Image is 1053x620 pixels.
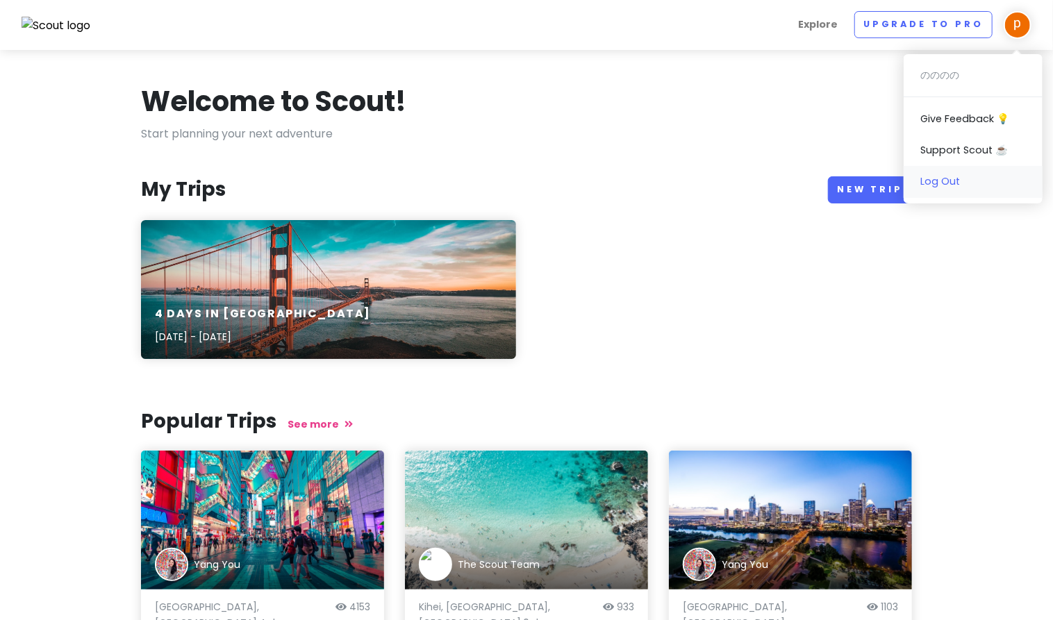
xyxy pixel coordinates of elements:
h3: Popular Trips [141,409,912,434]
img: Trip author [683,548,716,581]
a: 4 Days in [GEOGRAPHIC_DATA][DATE] - [DATE] [141,220,516,359]
h1: Welcome to Scout! [141,83,406,119]
a: New Trip [828,176,912,203]
a: Support Scout ☕️ [904,135,1043,166]
img: Scout logo [22,17,91,35]
img: Trip author [419,548,452,581]
img: User profile [1004,11,1031,39]
p: Start planning your next adventure [141,125,912,143]
span: 933 [617,600,634,614]
div: The Scout Team [458,557,540,572]
p: [DATE] - [DATE] [155,329,371,344]
h6: 4 Days in [GEOGRAPHIC_DATA] [155,307,371,321]
img: Trip author [155,548,188,581]
div: Yang You [194,557,240,572]
a: See more [288,417,353,431]
div: Yang You [722,557,768,572]
a: Give Feedback 💡 [904,103,1043,134]
span: 4153 [349,600,370,614]
a: Explore [793,11,843,38]
h3: My Trips [141,177,226,202]
a: Upgrade to Pro [854,11,993,38]
a: Log Out [904,166,1043,197]
span: 1103 [881,600,898,614]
